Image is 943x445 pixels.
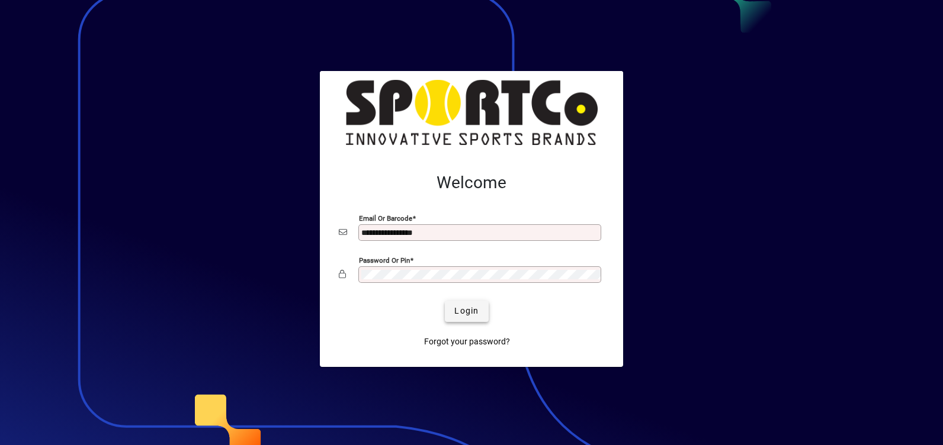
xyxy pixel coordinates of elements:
[445,301,488,322] button: Login
[454,305,479,317] span: Login
[359,214,412,222] mat-label: Email or Barcode
[339,173,604,193] h2: Welcome
[359,256,410,264] mat-label: Password or Pin
[424,336,510,348] span: Forgot your password?
[419,331,515,353] a: Forgot your password?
